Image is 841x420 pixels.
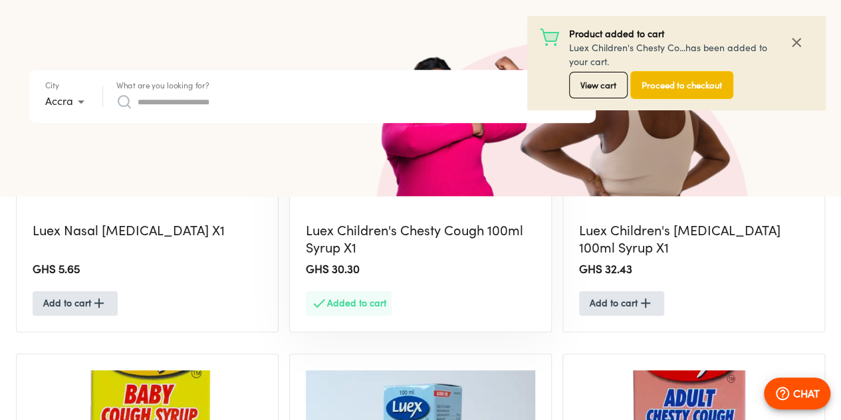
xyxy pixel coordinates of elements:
span: Add to cart [590,295,654,312]
h5: Luex Children's Chesty Cough 100ml Syrup X1 [306,222,535,257]
h2: GHS 30.30 [306,262,535,277]
button: CHAT [764,377,830,409]
label: What are you looking for? [116,82,209,90]
img: Add to Cart [540,27,561,48]
div: Accra [45,91,89,112]
button: Proceed to checkout [630,71,733,99]
span: Add to cart [43,295,107,312]
button: Add to cart [579,291,664,316]
button: Add to cart [33,291,118,316]
span: Added to cart [311,295,386,312]
button: Close [781,27,812,58]
label: City [45,82,59,90]
h5: Luex Children's [MEDICAL_DATA] 100ml Syrup X1 [579,222,808,257]
button: Added to cart [306,291,392,316]
h2: GHS 5.65 [33,262,262,277]
p: Product added to cart [569,27,781,41]
span: Proceed to checkout [642,78,722,93]
h2: GHS 32.43 [579,262,808,277]
h5: Luex Nasal [MEDICAL_DATA] X1 [33,222,262,257]
p: Luex Children's Chesty Co... has been added to your cart. [569,41,781,68]
p: CHAT [793,385,820,401]
span: View cart [580,78,616,93]
button: View cart [569,72,628,99]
